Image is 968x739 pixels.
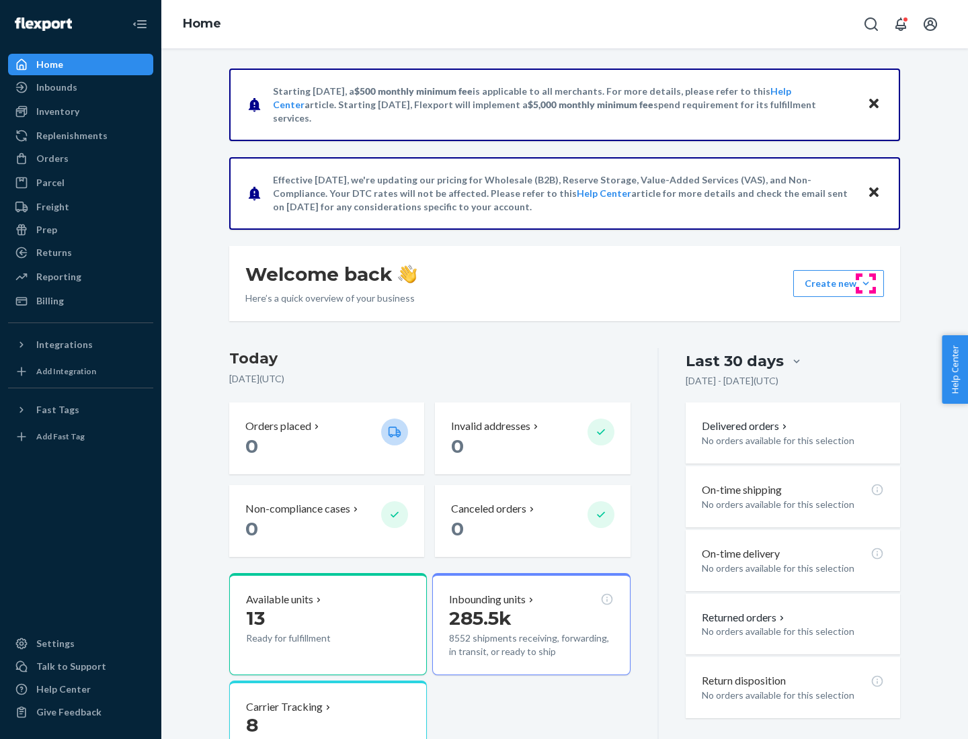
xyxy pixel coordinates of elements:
[36,129,108,142] div: Replenishments
[36,246,72,259] div: Returns
[245,501,350,517] p: Non-compliance cases
[8,172,153,193] a: Parcel
[245,419,311,434] p: Orders placed
[246,632,370,645] p: Ready for fulfillment
[449,632,613,658] p: 8552 shipments receiving, forwarding, in transit, or ready to ship
[865,183,883,203] button: Close
[229,485,424,557] button: Non-compliance cases 0
[229,573,427,675] button: Available units13Ready for fulfillment
[449,607,512,629] span: 285.5k
[36,58,63,71] div: Home
[686,351,784,372] div: Last 30 days
[245,292,417,305] p: Here’s a quick overview of your business
[702,673,786,689] p: Return disposition
[36,81,77,94] div: Inbounds
[246,592,313,607] p: Available units
[36,365,96,377] div: Add Integration
[451,517,464,540] span: 0
[245,517,258,540] span: 0
[858,11,885,38] button: Open Search Box
[942,335,968,404] button: Help Center
[229,348,631,369] h3: Today
[577,187,631,199] a: Help Center
[126,11,153,38] button: Close Navigation
[172,5,232,44] ol: breadcrumbs
[36,660,106,673] div: Talk to Support
[229,372,631,386] p: [DATE] ( UTC )
[245,435,258,458] span: 0
[8,656,153,677] a: Talk to Support
[702,419,790,434] button: Delivered orders
[435,485,630,557] button: Canceled orders 0
[229,402,424,474] button: Orders placed 0
[702,689,884,702] p: No orders available for this selection
[793,270,884,297] button: Create new
[246,699,323,715] p: Carrier Tracking
[702,546,780,562] p: On-time delivery
[702,498,884,511] p: No orders available for this selection
[8,54,153,75] a: Home
[8,196,153,218] a: Freight
[36,105,79,118] div: Inventory
[451,501,526,517] p: Canceled orders
[36,338,93,351] div: Integrations
[8,77,153,98] a: Inbounds
[451,435,464,458] span: 0
[36,152,69,165] div: Orders
[8,633,153,654] a: Settings
[246,607,265,629] span: 13
[686,374,778,388] p: [DATE] - [DATE] ( UTC )
[8,219,153,241] a: Prep
[8,361,153,382] a: Add Integration
[8,679,153,700] a: Help Center
[354,85,473,97] span: $500 monthly minimum fee
[183,16,221,31] a: Home
[432,573,630,675] button: Inbounding units285.5k8552 shipments receiving, forwarding, in transit, or ready to ship
[8,334,153,355] button: Integrations
[36,683,91,696] div: Help Center
[245,262,417,286] h1: Welcome back
[451,419,530,434] p: Invalid addresses
[398,265,417,284] img: hand-wave emoji
[36,403,79,417] div: Fast Tags
[36,223,57,236] div: Prep
[8,125,153,146] a: Replenishments
[36,200,69,214] div: Freight
[702,625,884,638] p: No orders available for this selection
[887,11,914,38] button: Open notifications
[36,270,81,284] div: Reporting
[702,610,787,625] button: Returned orders
[273,173,854,214] p: Effective [DATE], we're updating our pricing for Wholesale (B2B), Reserve Storage, Value-Added Se...
[8,701,153,723] button: Give Feedback
[8,101,153,122] a: Inventory
[8,266,153,288] a: Reporting
[8,242,153,263] a: Returns
[246,713,258,736] span: 8
[449,592,526,607] p: Inbounding units
[36,431,85,442] div: Add Fast Tag
[8,426,153,447] a: Add Fast Tag
[36,294,64,308] div: Billing
[15,17,72,31] img: Flexport logo
[273,85,854,125] p: Starting [DATE], a is applicable to all merchants. For more details, please refer to this article...
[36,705,102,719] div: Give Feedback
[917,11,944,38] button: Open account menu
[528,99,653,110] span: $5,000 monthly minimum fee
[702,482,782,498] p: On-time shipping
[8,290,153,312] a: Billing
[36,176,65,189] div: Parcel
[702,434,884,447] p: No orders available for this selection
[435,402,630,474] button: Invalid addresses 0
[8,148,153,169] a: Orders
[865,95,883,114] button: Close
[36,637,75,650] div: Settings
[702,562,884,575] p: No orders available for this selection
[8,399,153,421] button: Fast Tags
